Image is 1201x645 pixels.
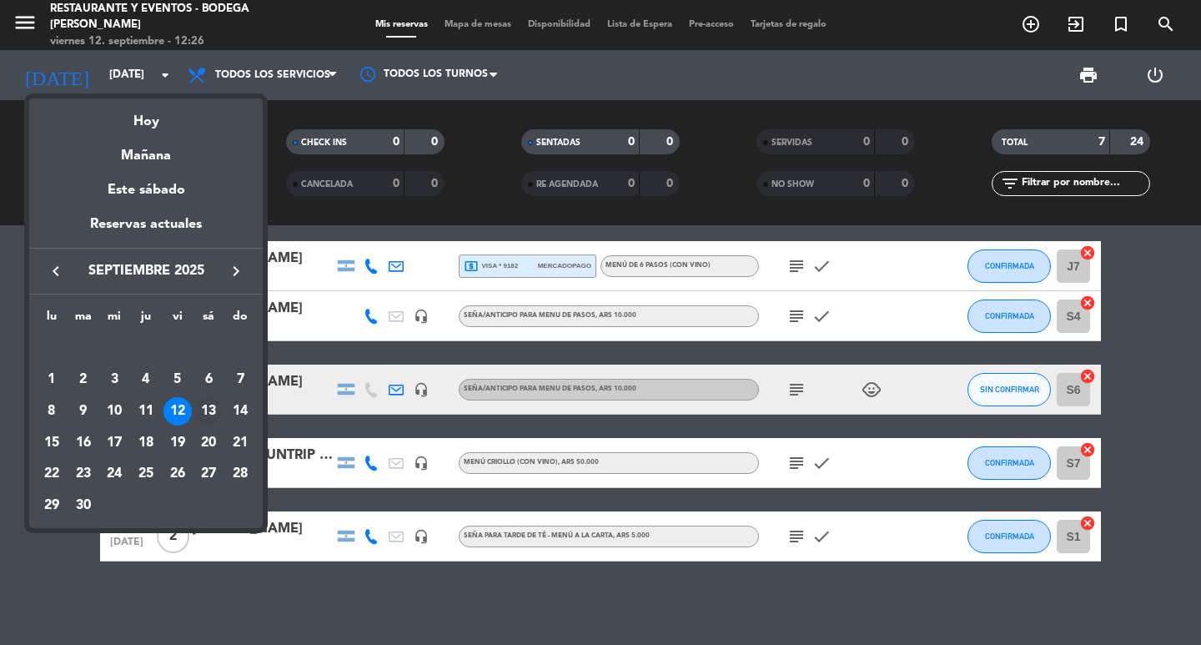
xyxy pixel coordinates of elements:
[68,490,99,522] td: 30 de septiembre de 2025
[38,429,66,457] div: 15
[29,98,263,133] div: Hoy
[162,365,193,396] td: 5 de septiembre de 2025
[132,461,160,489] div: 25
[163,429,192,457] div: 19
[224,365,256,396] td: 7 de septiembre de 2025
[194,461,223,489] div: 27
[36,459,68,491] td: 22 de septiembre de 2025
[36,490,68,522] td: 29 de septiembre de 2025
[224,427,256,459] td: 21 de septiembre de 2025
[224,396,256,427] td: 14 de septiembre de 2025
[224,459,256,491] td: 28 de septiembre de 2025
[68,427,99,459] td: 16 de septiembre de 2025
[29,133,263,167] div: Mañana
[36,307,68,333] th: lunes
[36,396,68,427] td: 8 de septiembre de 2025
[46,261,66,281] i: keyboard_arrow_left
[163,365,192,394] div: 5
[130,396,162,427] td: 11 de septiembre de 2025
[130,307,162,333] th: jueves
[68,365,99,396] td: 2 de septiembre de 2025
[68,307,99,333] th: martes
[100,365,128,394] div: 3
[163,397,192,426] div: 12
[226,397,254,426] div: 14
[226,429,254,457] div: 21
[71,260,221,282] span: septiembre 2025
[100,429,128,457] div: 17
[226,461,254,489] div: 28
[36,365,68,396] td: 1 de septiembre de 2025
[69,397,98,426] div: 9
[226,261,246,281] i: keyboard_arrow_right
[29,214,263,248] div: Reservas actuales
[98,396,130,427] td: 10 de septiembre de 2025
[193,396,225,427] td: 13 de septiembre de 2025
[130,365,162,396] td: 4 de septiembre de 2025
[194,429,223,457] div: 20
[193,459,225,491] td: 27 de septiembre de 2025
[130,459,162,491] td: 25 de septiembre de 2025
[98,307,130,333] th: miércoles
[36,427,68,459] td: 15 de septiembre de 2025
[69,491,98,520] div: 30
[69,429,98,457] div: 16
[162,307,193,333] th: viernes
[38,365,66,394] div: 1
[132,365,160,394] div: 4
[100,397,128,426] div: 10
[69,461,98,489] div: 23
[221,260,251,282] button: keyboard_arrow_right
[193,365,225,396] td: 6 de septiembre de 2025
[41,260,71,282] button: keyboard_arrow_left
[100,461,128,489] div: 24
[194,397,223,426] div: 13
[193,427,225,459] td: 20 de septiembre de 2025
[193,307,225,333] th: sábado
[38,491,66,520] div: 29
[38,397,66,426] div: 8
[162,427,193,459] td: 19 de septiembre de 2025
[36,333,256,365] td: SEP.
[130,427,162,459] td: 18 de septiembre de 2025
[162,459,193,491] td: 26 de septiembre de 2025
[69,365,98,394] div: 2
[98,459,130,491] td: 24 de septiembre de 2025
[162,396,193,427] td: 12 de septiembre de 2025
[194,365,223,394] div: 6
[224,307,256,333] th: domingo
[68,459,99,491] td: 23 de septiembre de 2025
[38,461,66,489] div: 22
[98,365,130,396] td: 3 de septiembre de 2025
[226,365,254,394] div: 7
[29,167,263,214] div: Este sábado
[68,396,99,427] td: 9 de septiembre de 2025
[132,429,160,457] div: 18
[132,397,160,426] div: 11
[163,461,192,489] div: 26
[98,427,130,459] td: 17 de septiembre de 2025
